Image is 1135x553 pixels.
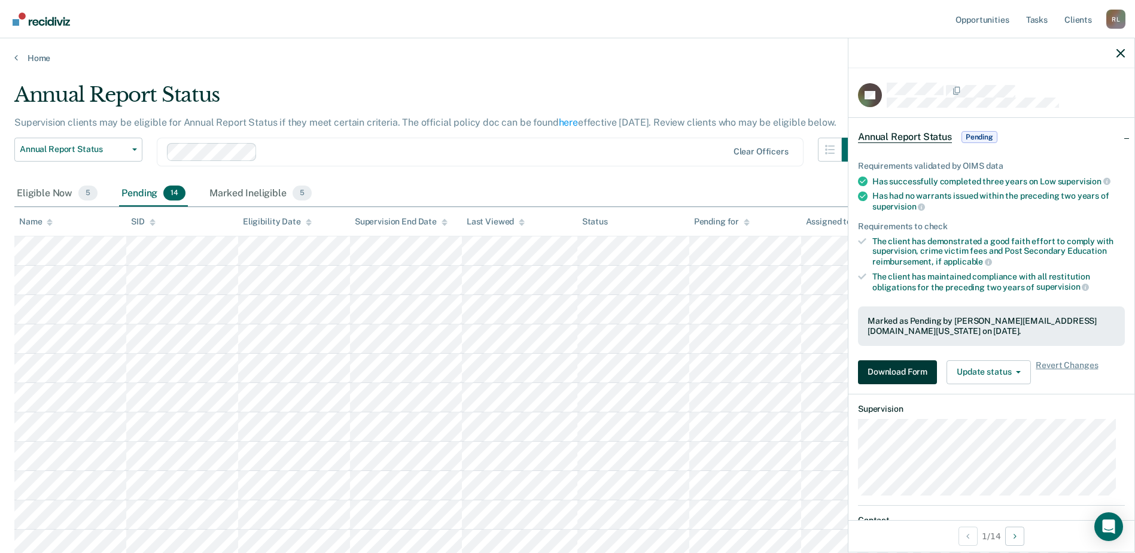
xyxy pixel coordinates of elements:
button: Next Opportunity [1005,527,1024,546]
span: Annual Report Status [858,131,952,143]
div: Requirements to check [858,221,1125,232]
div: Pending for [694,217,750,227]
span: supervision [872,202,925,211]
div: Open Intercom Messenger [1094,512,1123,541]
span: supervision [1058,177,1110,186]
div: Requirements validated by OIMS data [858,161,1125,171]
span: Pending [961,131,997,143]
span: 5 [78,186,98,201]
span: Annual Report Status [20,144,127,154]
span: supervision [1036,282,1089,291]
div: Last Viewed [467,217,525,227]
button: Update status [947,360,1031,384]
div: Has successfully completed three years on Low [872,176,1125,187]
div: Marked Ineligible [207,181,314,207]
div: The client has maintained compliance with all restitution obligations for the preceding two years of [872,272,1125,292]
div: Eligibility Date [243,217,312,227]
div: Has had no warrants issued within the preceding two years of [872,191,1125,211]
div: Supervision End Date [355,217,448,227]
button: Download Form [858,360,937,384]
div: SID [131,217,156,227]
dt: Supervision [858,404,1125,414]
div: Pending [119,181,188,207]
div: Annual Report StatusPending [848,118,1134,156]
div: R L [1106,10,1125,29]
div: The client has demonstrated a good faith effort to comply with supervision, crime victim fees and... [872,236,1125,267]
a: Navigate to form link [858,360,942,384]
div: Clear officers [734,147,789,157]
button: Profile dropdown button [1106,10,1125,29]
img: Recidiviz [13,13,70,26]
div: Eligible Now [14,181,100,207]
dt: Contact [858,515,1125,525]
div: Status [582,217,608,227]
span: applicable [944,257,992,266]
button: Previous Opportunity [958,527,978,546]
div: Annual Report Status [14,83,866,117]
div: Name [19,217,53,227]
span: 5 [293,186,312,201]
div: Assigned to [806,217,862,227]
p: Supervision clients may be eligible for Annual Report Status if they meet certain criteria. The o... [14,117,836,128]
div: Marked as Pending by [PERSON_NAME][EMAIL_ADDRESS][DOMAIN_NAME][US_STATE] on [DATE]. [868,316,1115,336]
div: 1 / 14 [848,520,1134,552]
a: here [559,117,578,128]
a: Home [14,53,1121,63]
span: Revert Changes [1036,360,1098,384]
span: 14 [163,186,185,201]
